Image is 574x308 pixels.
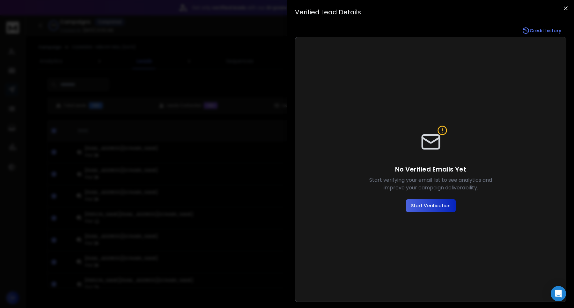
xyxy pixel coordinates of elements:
h4: No Verified Emails Yet [359,165,502,174]
div: Open Intercom Messenger [551,286,566,301]
h3: Verified Lead Details [295,8,566,17]
p: Start verifying your email list to see analytics and improve your campaign deliverability. [359,176,502,192]
a: Credit history [517,24,566,37]
button: Start Verification [406,199,456,212]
